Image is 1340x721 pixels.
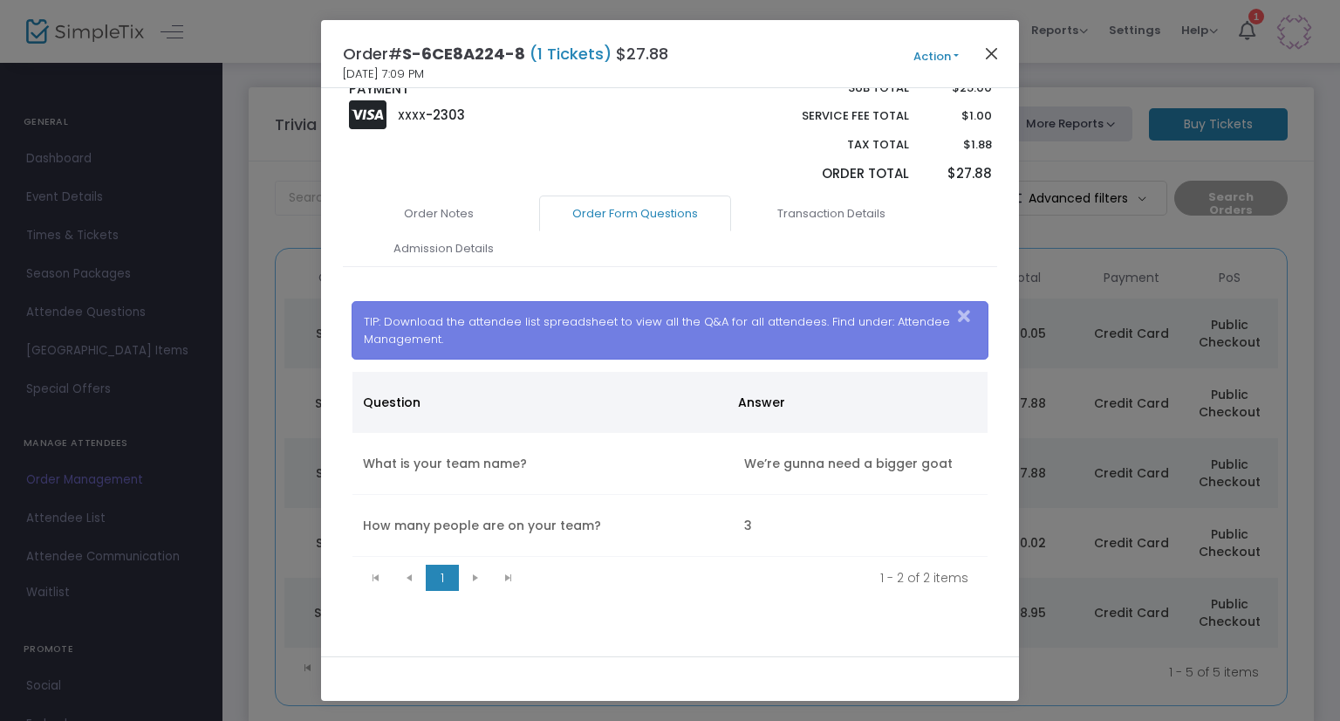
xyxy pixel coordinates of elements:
span: -2303 [426,106,465,124]
span: Page 1 [426,565,459,591]
p: $27.88 [926,164,991,184]
span: (1 Tickets) [525,43,616,65]
button: Close [953,302,988,331]
td: What is your team name? [352,433,734,495]
p: Sub total [761,79,909,97]
p: $25.00 [926,79,991,97]
td: 3 [734,495,988,557]
button: Action [884,47,988,66]
h4: Order# $27.88 [343,42,668,65]
div: Data table [352,372,988,557]
span: [DATE] 7:09 PM [343,65,424,83]
a: Order Form Questions [539,196,731,232]
th: Answer [728,372,978,433]
p: PAYMENT [349,79,662,100]
span: S-6CE8A224-8 [402,43,525,65]
a: Admission Details [347,230,539,267]
button: Close [981,42,1003,65]
p: Order Total [761,164,909,184]
kendo-pager-info: 1 - 2 of 2 items [537,569,969,587]
span: XXXX [398,108,426,123]
td: We’re gunna need a bigger goat [734,433,988,495]
p: $1.00 [926,107,991,125]
p: Service Fee Total [761,107,909,125]
a: Order Notes [343,196,535,232]
td: How many people are on your team? [352,495,734,557]
div: TIP: Download the attendee list spreadsheet to view all the Q&A for all attendees. Find under: At... [352,301,989,360]
p: $1.88 [926,136,991,154]
th: Question [352,372,728,433]
p: Tax Total [761,136,909,154]
a: Transaction Details [735,196,927,232]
